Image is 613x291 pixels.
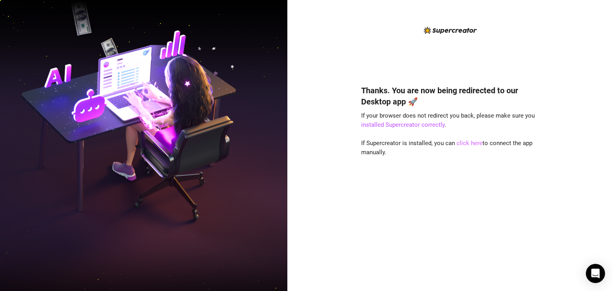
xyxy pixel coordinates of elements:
[361,121,445,128] a: installed Supercreator correctly
[586,264,605,283] div: Open Intercom Messenger
[361,112,535,129] span: If your browser does not redirect you back, please make sure you .
[424,27,477,34] img: logo-BBDzfeDw.svg
[457,140,482,147] a: click here
[361,140,532,156] span: If Supercreator is installed, you can to connect the app manually.
[361,85,539,107] h4: Thanks. You are now being redirected to our Desktop app 🚀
